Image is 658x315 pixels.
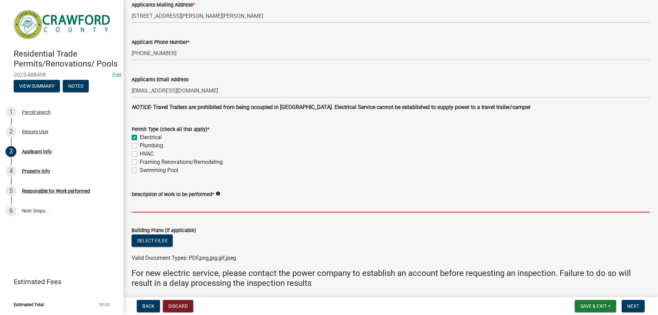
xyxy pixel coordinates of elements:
button: Discard [163,300,193,312]
wm-modal-confirm: Edit Application Number [112,72,122,78]
label: Applicants Email Address [132,77,188,82]
h4: Residential Trade Permits/Renovations/ Pools [14,49,118,69]
button: View Summary [14,80,60,92]
span: Valid Document Types: PDF,png,jpg,gif,jpeg [132,255,236,261]
span: $0.00 [99,302,110,307]
label: Electrical [140,133,162,142]
label: Applicant Phone Number [132,40,190,45]
wm-modal-confirm: Summary [14,84,60,89]
label: Permit Type (check all that apply) [132,127,209,132]
label: HVAC [140,150,154,158]
div: Parcel search [22,110,51,114]
button: Next [622,300,645,312]
label: Framing Renovations/Remodeling [140,158,223,166]
div: 4 [5,166,16,177]
i: info [216,191,220,196]
wm-modal-confirm: Notes [63,84,89,89]
div: Require User [22,129,49,134]
a: Estimated Fees [5,275,112,289]
strong: NOTICE [132,104,150,110]
div: 6 [5,205,16,216]
div: Property Info [22,169,50,173]
button: Save & Exit [575,300,616,312]
strong: - Travel Trailers are prohibited from being occupied in [GEOGRAPHIC_DATA]. Electrical Service can... [150,104,531,110]
div: 5 [5,185,16,196]
label: Building Plans (If applicable) [132,228,196,233]
h4: For new electric service, please contact the power company to establish an account before request... [132,268,650,288]
span: Save & Exit [580,303,607,309]
span: Estimated Total [14,302,44,307]
div: Applicant Info [22,149,52,154]
span: Back [142,303,155,309]
div: 2 [5,126,16,137]
span: 2025-488498 [14,72,110,78]
div: Responsible for Work performed [22,189,90,193]
button: Notes [63,80,89,92]
div: 1 [5,107,16,118]
span: Next [627,303,639,309]
button: Select files [132,234,173,247]
label: Applicants Mailing Address [132,3,195,8]
label: Description of work to be performed [132,192,214,197]
button: Back [137,300,160,312]
label: Plumbing [140,142,163,150]
div: 3 [5,146,16,157]
label: Swimming Pool [140,166,178,174]
img: Crawford County, Georgia [14,7,112,42]
a: Edit [112,72,122,78]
